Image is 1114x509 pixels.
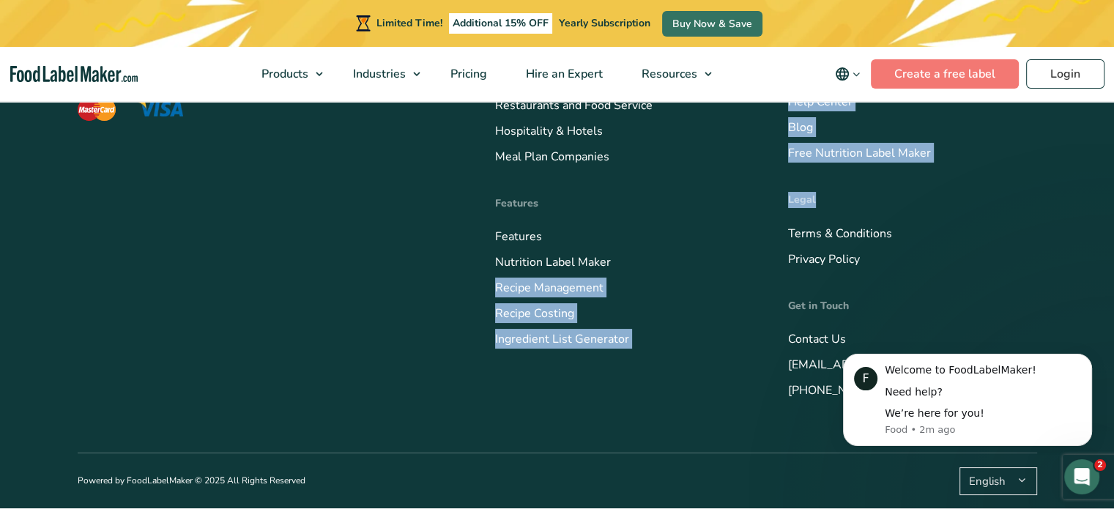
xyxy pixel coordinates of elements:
a: Free Nutrition Label Maker [788,146,931,162]
a: Nutrition Label Maker [495,255,611,271]
a: Industries [334,47,428,101]
span: Hire an Expert [521,66,604,82]
p: Features [495,196,744,212]
a: Ingredient List Generator [495,332,629,348]
a: [PHONE_NUMBER] [788,383,892,399]
a: Features [495,229,542,245]
a: Food Label Maker homepage [10,66,138,83]
p: Powered by FoodLabelMaker © 2025 All Rights Reserved [78,475,305,488]
span: 2 [1094,459,1106,471]
a: Login [1026,59,1104,89]
span: Limited Time! [376,16,442,30]
a: Meal Plan Companies [495,149,609,165]
iframe: Intercom notifications message [821,341,1114,455]
p: Legal [788,193,1037,209]
a: Restaurants and Food Service [495,97,653,114]
a: Recipe Costing [495,306,574,322]
p: Get in Touch [788,298,1037,314]
span: Industries [349,66,407,82]
span: Yearly Subscription [559,16,650,30]
a: Resources [623,47,719,101]
span: Products [257,66,310,82]
button: Change language [825,59,871,89]
button: English [959,467,1037,495]
span: Pricing [446,66,489,82]
a: Recipe Management [495,280,604,297]
a: Hospitality & Hotels [495,123,603,139]
a: Pricing [431,47,503,101]
img: The Mastercard logo displaying a red circle saying [78,98,116,121]
a: Terms & Conditions [788,226,892,242]
a: [EMAIL_ADDRESS][DOMAIN_NAME] [788,357,988,374]
iframe: Intercom live chat [1064,459,1099,494]
a: Blog [788,120,813,136]
img: The Visa logo with blue letters and a yellow flick above the [138,103,183,117]
a: Products [242,47,330,101]
span: Additional 15% OFF [449,13,552,34]
a: Buy Now & Save [662,11,762,37]
a: Contact Us [788,332,846,348]
a: Create a free label [871,59,1019,89]
span: Resources [637,66,699,82]
a: Hire an Expert [507,47,619,101]
a: Help Center [788,94,853,111]
a: Privacy Policy [788,251,860,267]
